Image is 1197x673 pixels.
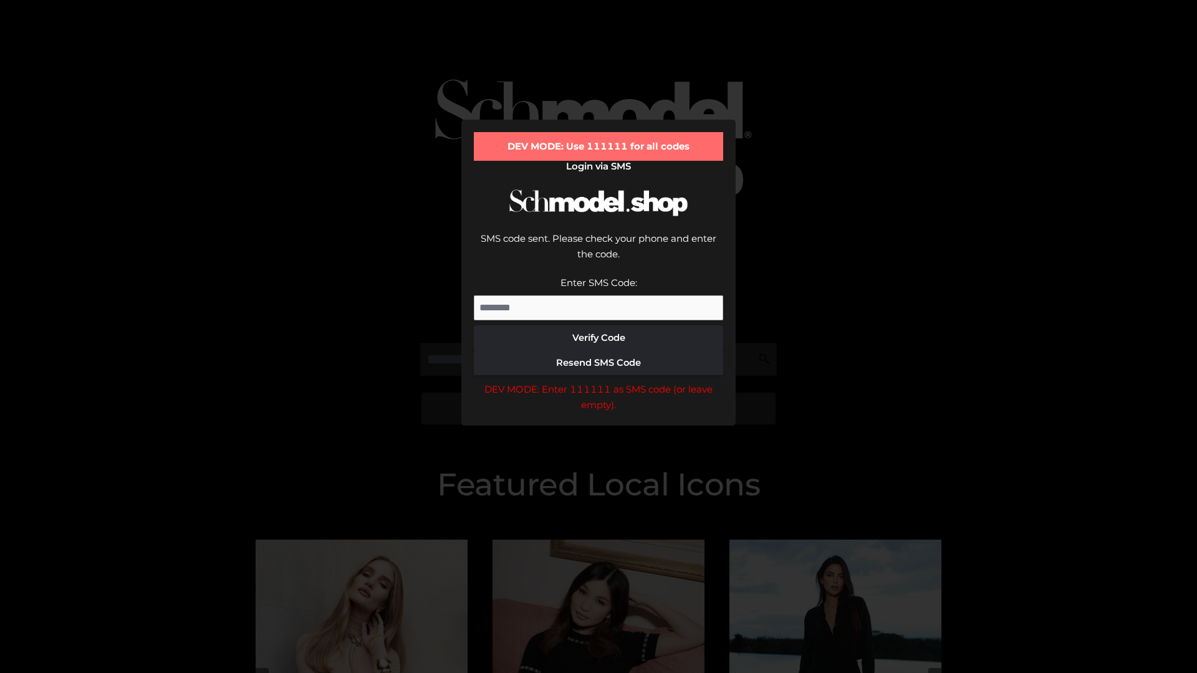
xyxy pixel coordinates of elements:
[474,161,723,172] h2: Login via SMS
[474,381,723,413] div: DEV MODE: Enter 111111 as SMS code (or leave empty).
[474,325,723,350] button: Verify Code
[474,350,723,375] button: Resend SMS Code
[474,132,723,161] div: DEV MODE: Use 111111 for all codes
[474,231,723,275] div: SMS code sent. Please check your phone and enter the code.
[560,277,637,289] label: Enter SMS Code:
[505,178,692,227] img: Schmodel Logo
